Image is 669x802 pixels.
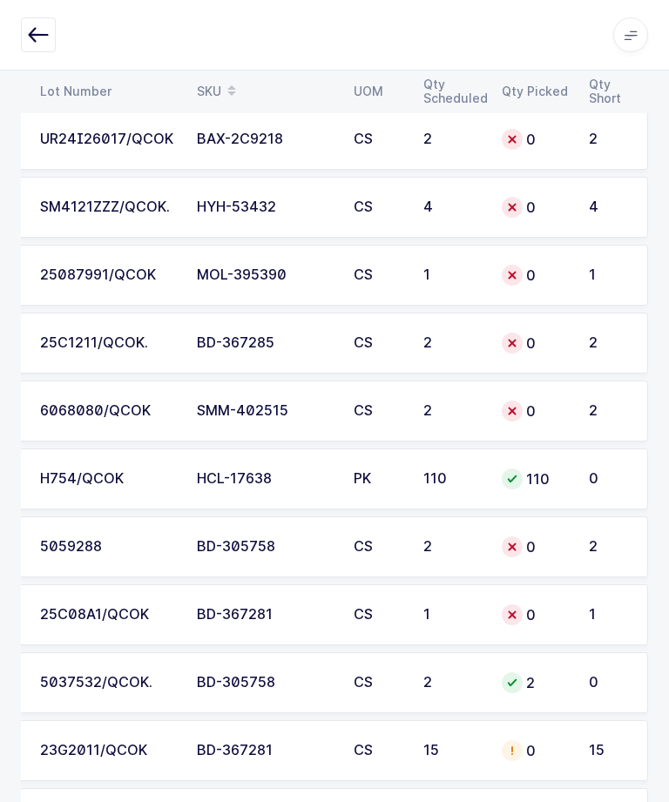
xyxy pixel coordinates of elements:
[423,131,481,147] div: 2
[502,84,568,98] div: Qty Picked
[197,199,333,215] div: HYH-53432
[197,471,333,487] div: HCL-17638
[423,335,481,351] div: 2
[589,335,630,351] div: 2
[502,468,568,489] div: 110
[423,607,481,623] div: 1
[423,471,481,487] div: 110
[354,539,402,555] div: CS
[40,403,176,419] div: 6068080/QCOK
[354,675,402,691] div: CS
[40,267,176,283] div: 25087991/QCOK
[197,335,333,351] div: BD-367285
[354,267,402,283] div: CS
[502,672,568,693] div: 2
[197,675,333,691] div: BD-305758
[40,84,176,98] div: Lot Number
[197,743,333,758] div: BD-367281
[40,743,176,758] div: 23G2011/QCOK
[502,333,568,354] div: 0
[423,267,481,283] div: 1
[589,675,630,691] div: 0
[354,471,402,487] div: PK
[589,199,630,215] div: 4
[423,675,481,691] div: 2
[502,129,568,150] div: 0
[502,401,568,421] div: 0
[40,471,176,487] div: H754/QCOK
[354,199,402,215] div: CS
[589,539,630,555] div: 2
[197,77,333,106] div: SKU
[40,131,176,147] div: UR24I26017/QCOK
[589,267,630,283] div: 1
[502,740,568,761] div: 0
[423,199,481,215] div: 4
[589,403,630,419] div: 2
[354,131,402,147] div: CS
[589,607,630,623] div: 1
[423,743,481,758] div: 15
[40,607,176,623] div: 25C08A1/QCOK
[354,743,402,758] div: CS
[423,539,481,555] div: 2
[197,607,333,623] div: BD-367281
[589,471,630,487] div: 0
[197,403,333,419] div: SMM-402515
[354,403,402,419] div: CS
[197,131,333,147] div: BAX-2C9218
[197,539,333,555] div: BD-305758
[502,197,568,218] div: 0
[40,335,176,351] div: 25C1211/QCOK.
[40,675,176,691] div: 5037532/QCOK.
[354,335,402,351] div: CS
[589,131,630,147] div: 2
[197,267,333,283] div: MOL-395390
[40,539,176,555] div: 5059288
[40,199,176,215] div: SM4121ZZZ/QCOK.
[354,84,402,98] div: UOM
[589,78,631,105] div: Qty Short
[502,265,568,286] div: 0
[589,743,630,758] div: 15
[354,607,402,623] div: CS
[502,604,568,625] div: 0
[423,78,481,105] div: Qty Scheduled
[423,403,481,419] div: 2
[502,536,568,557] div: 0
